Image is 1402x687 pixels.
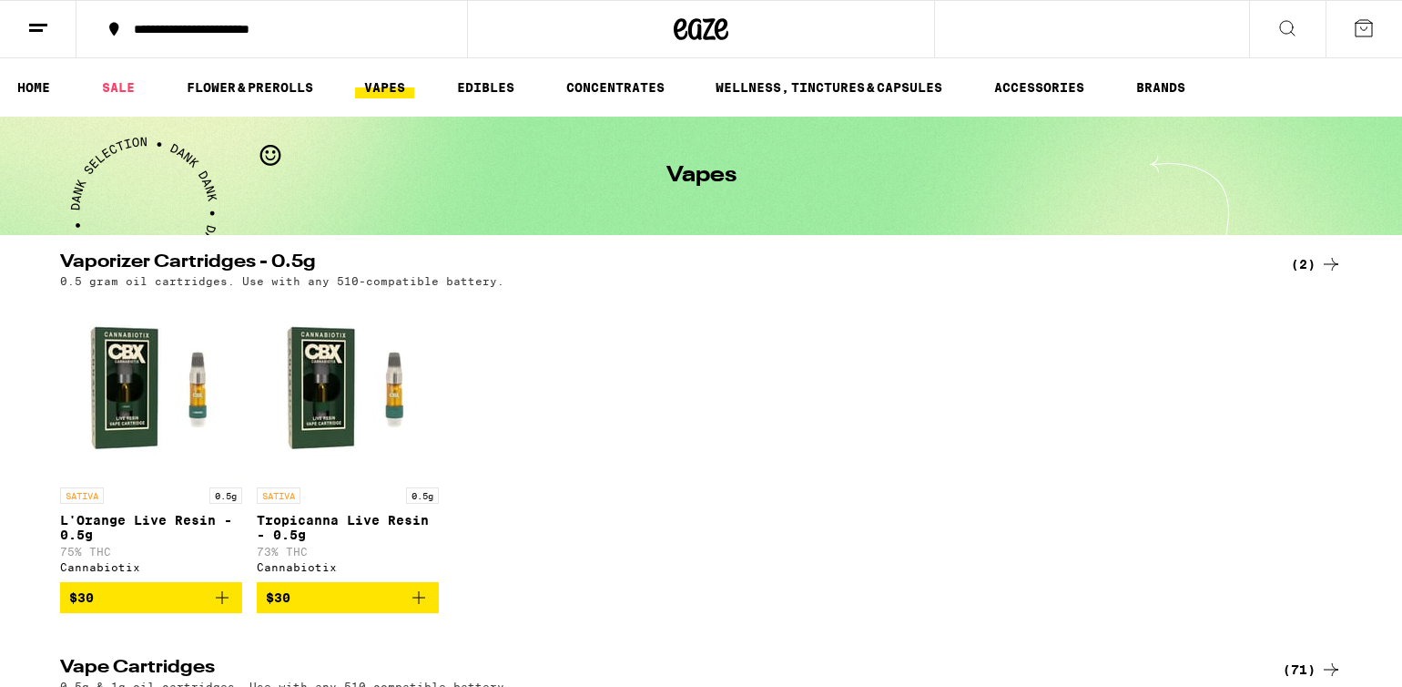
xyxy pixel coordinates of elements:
a: HOME [8,77,59,98]
a: Open page for Tropicanna Live Resin - 0.5g from Cannabiotix [257,296,439,582]
span: $30 [69,590,94,605]
p: L'Orange Live Resin - 0.5g [60,513,242,542]
a: SALE [93,77,144,98]
img: Cannabiotix - L'Orange Live Resin - 0.5g [60,296,242,478]
p: 73% THC [257,546,439,558]
p: SATIVA [257,487,300,504]
a: Open page for L'Orange Live Resin - 0.5g from Cannabiotix [60,296,242,582]
a: ACCESSORIES [985,77,1093,98]
a: WELLNESS, TINCTURES & CAPSULES [706,77,951,98]
a: FLOWER & PREROLLS [178,77,322,98]
p: 75% THC [60,546,242,558]
h2: Vaporizer Cartridges - 0.5g [60,253,1253,275]
img: Cannabiotix - Tropicanna Live Resin - 0.5g [257,296,439,478]
span: $30 [266,590,290,605]
h1: Vapes [666,165,737,187]
a: CONCENTRATES [557,77,674,98]
div: Cannabiotix [60,561,242,573]
div: Cannabiotix [257,561,439,573]
a: EDIBLES [448,77,523,98]
a: BRANDS [1127,77,1194,98]
a: (71) [1283,659,1342,681]
p: Tropicanna Live Resin - 0.5g [257,513,439,542]
p: SATIVA [60,487,104,504]
a: VAPES [355,77,414,98]
a: (2) [1291,253,1342,275]
button: Add to bag [60,582,242,613]
p: 0.5g [406,487,439,504]
p: 0.5g [209,487,242,504]
p: 0.5 gram oil cartridges. Use with any 510-compatible battery. [60,275,504,287]
button: Add to bag [257,582,439,613]
h2: Vape Cartridges [60,659,1253,681]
